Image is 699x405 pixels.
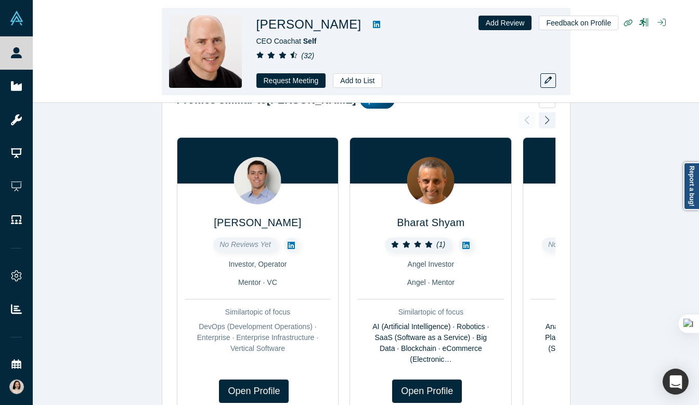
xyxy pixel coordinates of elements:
a: Self [303,37,317,45]
div: Similar topic of focus [185,307,331,318]
a: Open Profile [392,380,462,403]
span: Investor, Operator [228,260,287,268]
button: Add Review [478,16,532,30]
div: Analytics · AI (Artificial Intelligence) · Platform as a Service (PaaS) · SaaS (Software as a Ser... [530,321,677,365]
div: Similar topic of focus [357,307,504,318]
img: Yukai Chen's Account [9,380,24,394]
i: ( 32 ) [301,51,314,60]
button: Request Meeting [256,73,326,88]
div: Similar topic of focus [530,307,677,318]
span: CEO Coach at [256,37,317,45]
i: ( 1 ) [436,240,445,249]
img: Chris Hulme's Profile Image [234,157,281,204]
img: Adam Frankl's Profile Image [169,15,242,88]
a: Bharat Shyam [397,217,464,228]
button: Feedback on Profile [539,16,618,30]
span: No Reviews Yet [548,240,600,249]
span: DevOps (Development Operations) · Enterprise · Enterprise Infrastructure · Vertical Software [197,322,318,352]
div: AI (Artificial Intelligence) · Robotics · SaaS (Software as a Service) · Big Data · Blockchain · ... [357,321,504,365]
button: Add to List [333,73,382,88]
span: Angel Investor [408,260,455,268]
a: Report a bug! [683,162,699,210]
div: Mentor · VC [185,277,331,288]
a: [PERSON_NAME] [214,217,301,228]
h1: [PERSON_NAME] [256,15,361,34]
span: No Reviews Yet [219,240,271,249]
img: Alchemist Vault Logo [9,11,24,25]
img: Bharat Shyam's Profile Image [407,157,455,204]
div: Angel · Mentor [357,277,504,288]
div: Mentor · Service Provider [530,277,677,288]
a: Open Profile [219,380,289,403]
